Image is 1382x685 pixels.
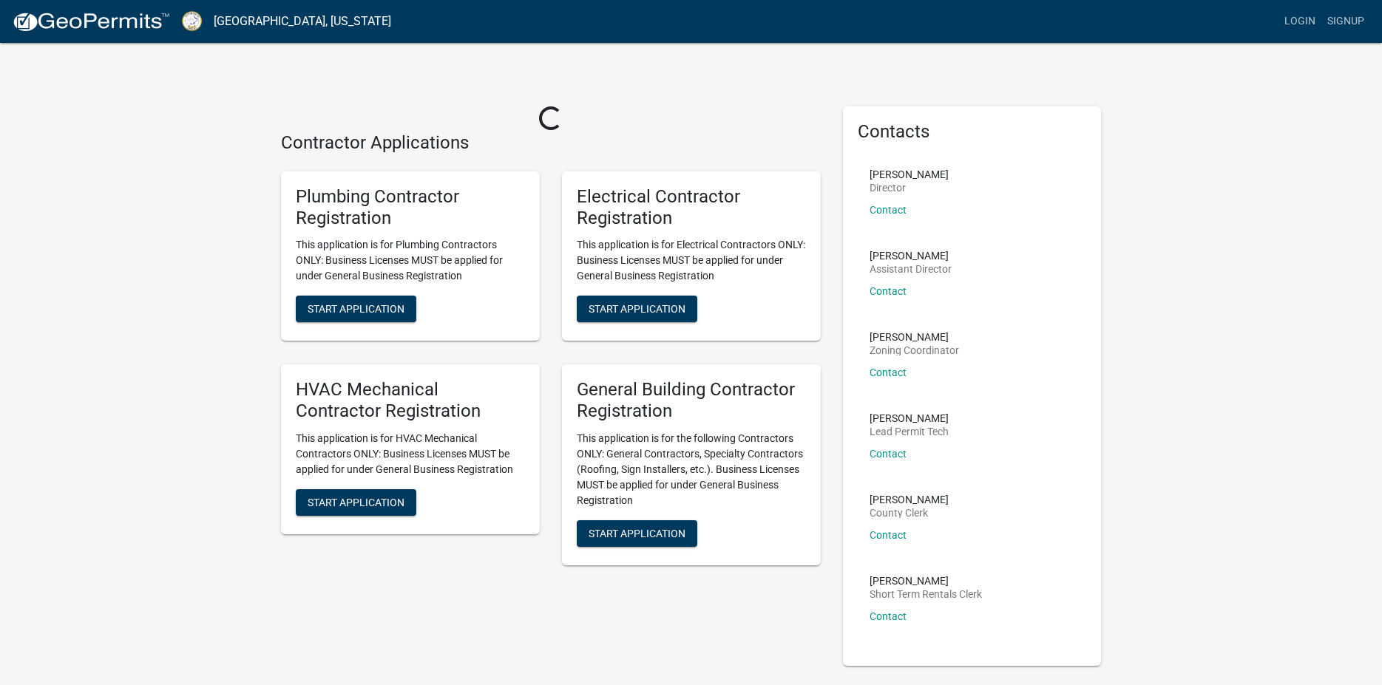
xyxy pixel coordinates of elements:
[870,576,982,586] p: [PERSON_NAME]
[308,303,404,315] span: Start Application
[870,529,907,541] a: Contact
[870,448,907,460] a: Contact
[870,264,952,274] p: Assistant Director
[870,345,959,355] p: Zoning Coordinator
[296,237,525,284] p: This application is for Plumbing Contractors ONLY: Business Licenses MUST be applied for under Ge...
[281,132,821,154] h4: Contractor Applications
[308,496,404,508] span: Start Application
[858,121,1087,143] h5: Contacts
[281,132,821,577] wm-workflow-list-section: Contractor Applications
[870,169,949,180] p: [PERSON_NAME]
[577,379,806,422] h5: General Building Contractor Registration
[296,431,525,477] p: This application is for HVAC Mechanical Contractors ONLY: Business Licenses MUST be applied for u...
[214,9,391,34] a: [GEOGRAPHIC_DATA], [US_STATE]
[577,520,697,547] button: Start Application
[870,508,949,518] p: County Clerk
[1278,7,1321,35] a: Login
[577,186,806,229] h5: Electrical Contractor Registration
[870,367,907,378] a: Contact
[870,413,949,423] p: [PERSON_NAME]
[870,251,952,261] p: [PERSON_NAME]
[589,303,685,315] span: Start Application
[296,379,525,422] h5: HVAC Mechanical Contractor Registration
[577,237,806,284] p: This application is for Electrical Contractors ONLY: Business Licenses MUST be applied for under ...
[296,186,525,229] h5: Plumbing Contractor Registration
[870,494,949,505] p: [PERSON_NAME]
[870,332,959,342] p: [PERSON_NAME]
[577,431,806,508] p: This application is for the following Contractors ONLY: General Contractors, Specialty Contractor...
[870,204,907,216] a: Contact
[296,296,416,322] button: Start Application
[1321,7,1370,35] a: Signup
[296,489,416,516] button: Start Application
[182,11,202,31] img: Putnam County, Georgia
[870,285,907,297] a: Contact
[870,183,949,193] p: Director
[870,426,949,437] p: Lead Permit Tech
[870,589,982,599] p: Short Term Rentals Clerk
[870,610,907,622] a: Contact
[589,527,685,539] span: Start Application
[577,296,697,322] button: Start Application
